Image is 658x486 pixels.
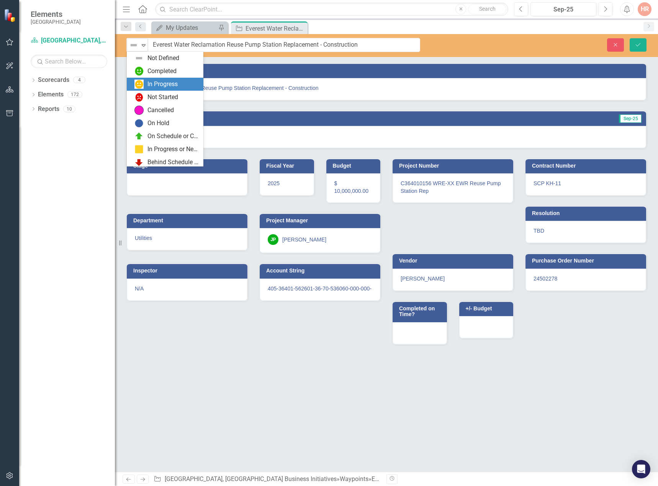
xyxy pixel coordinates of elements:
h3: +/- Budget [466,306,510,311]
div: 10 [63,106,75,112]
h3: Analysis [133,115,380,121]
img: On Schedule or Complete [134,132,144,141]
h3: Resolution [532,210,642,216]
span: Elements [31,10,81,19]
h3: Budget [333,163,377,169]
div: Completed [147,67,177,76]
div: Everest Water Reclamation Reuse Pump Station Replacement - Construction [246,24,306,33]
h3: Project Manager [266,218,376,223]
img: ClearPoint Strategy [4,9,17,22]
div: On Schedule or Complete [147,132,199,141]
span: 2025 [268,180,280,186]
div: Not Started [147,93,178,102]
h3: Contract Number [532,163,642,169]
div: Everest Water Reclamation Reuse Pump Station Replacement - Construction [372,475,576,483]
span: $ 10,000,000.00 [334,180,369,194]
span: N/A [135,285,144,292]
img: Completed [134,67,144,76]
span: Search [479,6,496,12]
span: 24502278 [534,276,557,282]
span: SCP KH-11 [534,180,561,186]
h3: Name [133,68,642,73]
button: HR [638,2,651,16]
button: Search [468,4,506,15]
input: This field is required [148,38,420,52]
img: In Progress or Needs Work [134,145,144,154]
a: [GEOGRAPHIC_DATA], [GEOGRAPHIC_DATA] Business Initiatives [31,36,107,45]
img: Behind Schedule or Not Started [134,158,144,167]
h3: Completed on Time? [399,306,443,318]
a: Reports [38,105,59,114]
div: Sep-25 [533,5,594,14]
span: [PERSON_NAME] [401,276,445,282]
span: Everest Water Reclamation Reuse Pump Station Replacement - Construction [135,84,638,92]
div: In Progress [147,80,178,89]
img: Not Defined [129,41,138,50]
div: In Progress or Needs Work [147,145,199,154]
img: In Progress [134,80,144,89]
span: Sep-25 [619,114,642,123]
h3: Account String [266,268,376,274]
a: My Updates [153,23,216,33]
div: My Updates [166,23,216,33]
div: On Hold [147,119,169,128]
img: On Hold [134,119,144,128]
h3: Project Number [399,163,509,169]
div: Cancelled [147,106,174,115]
div: Open Intercom Messenger [632,460,650,478]
h3: Department [133,218,244,223]
a: Scorecards [38,76,69,85]
div: » » [154,475,381,484]
input: Search Below... [31,55,107,68]
small: [GEOGRAPHIC_DATA] [31,19,81,25]
span: 405-36401-562601-36-70-536060-000-000- [268,285,372,292]
span: C364010156 WRE-XX EWR Reuse Pump Station Rep [401,180,501,194]
img: Not Started [134,93,144,102]
img: Cancelled [134,106,144,115]
div: JP [268,234,278,245]
button: Sep-25 [530,2,596,16]
div: [PERSON_NAME] [282,236,326,243]
h3: Vendor [399,258,509,264]
div: 4 [73,77,85,83]
div: 172 [67,91,82,98]
h3: Fiscal Year [266,163,310,169]
div: Not Defined [147,54,179,63]
span: Utilities [135,235,152,241]
h3: Inspector [133,268,244,274]
img: Not Defined [134,54,144,63]
div: Behind Schedule or Not Started [147,158,199,167]
a: Waypoints [340,475,368,483]
a: [GEOGRAPHIC_DATA], [GEOGRAPHIC_DATA] Business Initiatives [165,475,337,483]
a: Elements [38,90,64,99]
input: Search ClearPoint... [155,3,508,16]
span: TBD [534,228,544,234]
h3: Purchase Order Number [532,258,642,264]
